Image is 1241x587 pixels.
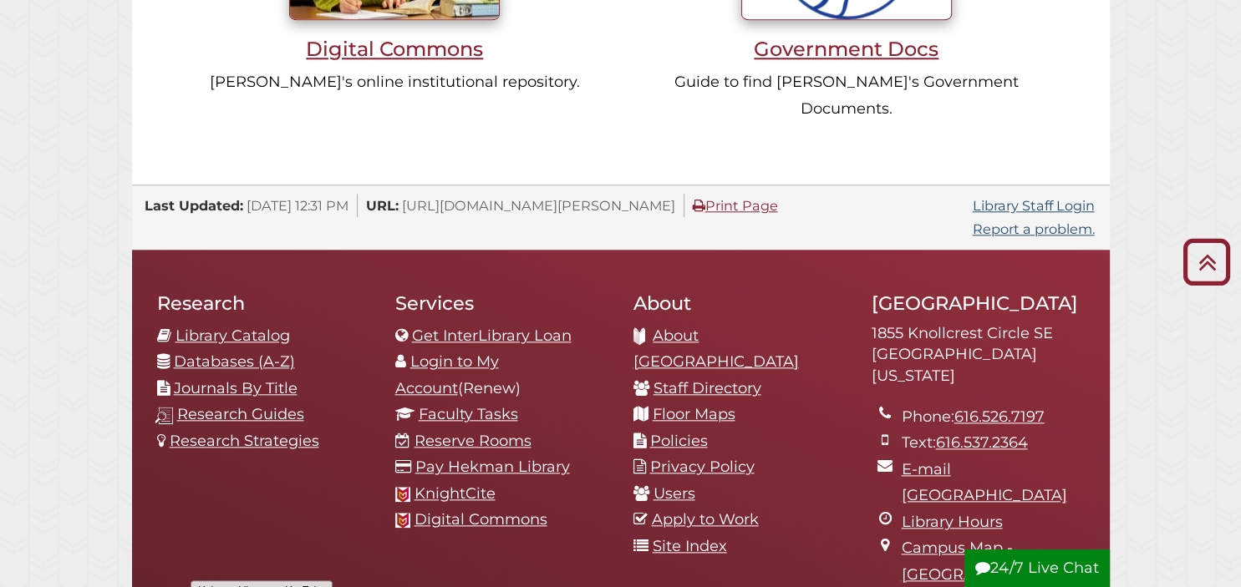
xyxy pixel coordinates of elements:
h3: Digital Commons [194,37,596,61]
img: Calvin favicon logo [395,487,410,502]
a: 616.537.2364 [936,433,1028,452]
a: Print Page [693,197,778,214]
a: Library Staff Login [973,197,1095,214]
a: Users [654,484,695,503]
a: Staff Directory [654,379,761,397]
a: Privacy Policy [650,458,755,476]
a: Policies [650,432,708,450]
a: Journals By Title [174,379,298,397]
img: Calvin favicon logo [395,513,410,528]
p: Guide to find [PERSON_NAME]'s Government Documents. [645,69,1047,122]
span: [URL][DOMAIN_NAME][PERSON_NAME] [402,197,675,214]
a: Campus Map - [GEOGRAPHIC_DATA] [902,539,1067,584]
a: Faculty Tasks [419,405,518,423]
p: [PERSON_NAME]'s online institutional repository. [194,69,596,96]
span: Last Updated: [145,197,243,214]
a: Floor Maps [653,405,735,423]
a: KnightCite [415,484,496,503]
a: Login to My Account [395,352,499,397]
a: Digital Commons [415,510,547,529]
span: [DATE] 12:31 PM [247,197,348,214]
a: Library Catalog [175,326,290,345]
a: Library Hours [902,513,1003,531]
h2: Research [157,291,370,315]
a: Site Index [653,537,727,555]
li: Text: [902,430,1085,457]
address: 1855 Knollcrest Circle SE [GEOGRAPHIC_DATA][US_STATE] [872,323,1085,387]
h2: About [633,291,847,315]
a: Research Strategies [170,432,319,450]
a: Back to Top [1177,248,1237,276]
a: 616.526.7197 [954,407,1045,426]
a: Report a problem. [973,220,1095,237]
a: E-mail [GEOGRAPHIC_DATA] [902,460,1067,505]
li: (Renew) [395,349,608,402]
a: Research Guides [177,405,304,423]
a: Databases (A-Z) [174,352,295,371]
li: Phone: [902,404,1085,431]
a: Reserve Rooms [415,432,531,450]
h2: [GEOGRAPHIC_DATA] [872,291,1085,315]
h2: Services [395,291,608,315]
a: Apply to Work [652,510,759,529]
span: URL: [366,197,399,214]
a: Pay Hekman Library [415,458,570,476]
i: Print Page [693,199,705,212]
h3: Government Docs [645,37,1047,61]
a: Get InterLibrary Loan [412,326,572,345]
img: research-guides-icon-white_37x37.png [155,407,173,424]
